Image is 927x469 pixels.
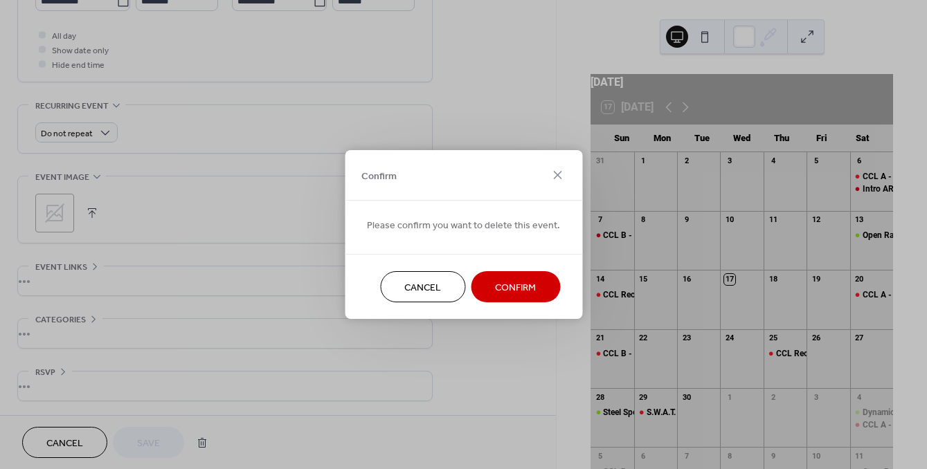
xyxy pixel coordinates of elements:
[367,219,560,233] span: Please confirm you want to delete this event.
[471,271,560,302] button: Confirm
[404,281,441,295] span: Cancel
[495,281,536,295] span: Confirm
[361,169,397,183] span: Confirm
[380,271,465,302] button: Cancel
